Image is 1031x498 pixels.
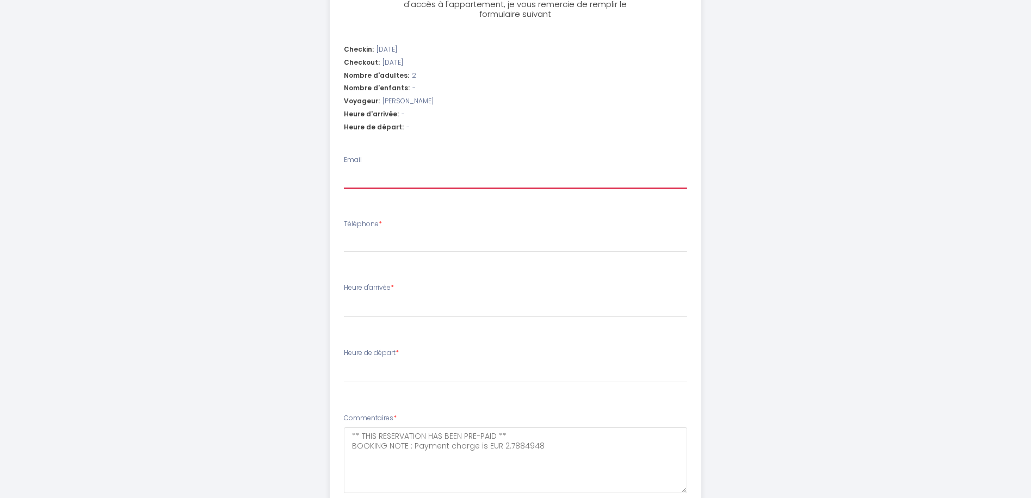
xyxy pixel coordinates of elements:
span: - [406,122,410,133]
span: Heure d'arrivée: [344,109,399,120]
span: Checkout: [344,58,380,68]
span: Heure de départ: [344,122,404,133]
label: Commentaires [344,413,397,424]
label: Heure de départ [344,348,399,358]
span: Checkin: [344,45,374,55]
span: - [402,109,405,120]
label: Téléphone [344,219,382,229]
span: [PERSON_NAME] [382,96,434,107]
span: Voyageur: [344,96,380,107]
span: Nombre d'enfants: [344,83,410,94]
span: Nombre d'adultes: [344,71,409,81]
span: 2 [412,71,416,81]
span: [DATE] [376,45,397,55]
span: [DATE] [382,58,403,68]
label: Email [344,155,362,165]
label: Heure d'arrivée [344,283,394,293]
span: - [412,83,416,94]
